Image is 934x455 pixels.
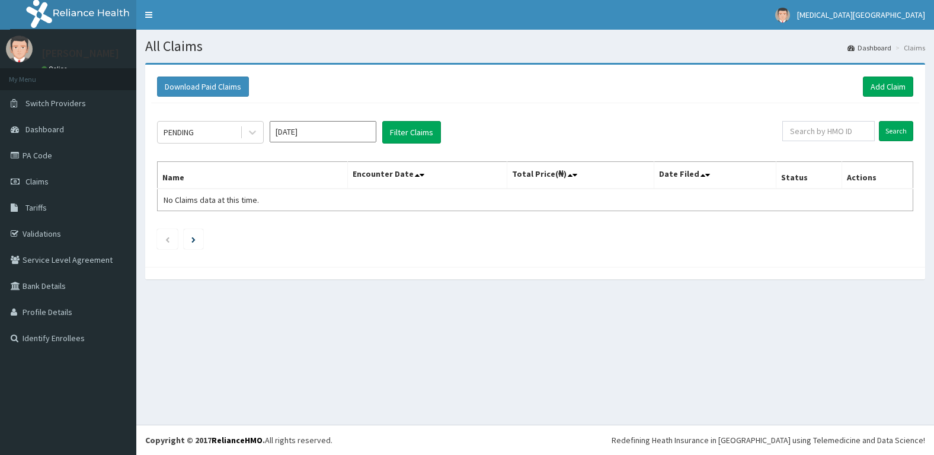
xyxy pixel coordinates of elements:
[654,162,776,189] th: Date Filed
[25,202,47,213] span: Tariffs
[136,425,934,455] footer: All rights reserved.
[25,98,86,109] span: Switch Providers
[382,121,441,144] button: Filter Claims
[165,234,170,244] a: Previous page
[842,162,913,189] th: Actions
[797,9,925,20] span: [MEDICAL_DATA][GEOGRAPHIC_DATA]
[158,162,348,189] th: Name
[776,162,842,189] th: Status
[25,124,64,135] span: Dashboard
[25,176,49,187] span: Claims
[157,77,249,97] button: Download Paid Claims
[212,435,263,446] a: RelianceHMO
[164,126,194,138] div: PENDING
[863,77,913,97] a: Add Claim
[782,121,875,141] input: Search by HMO ID
[41,65,70,73] a: Online
[507,162,654,189] th: Total Price(₦)
[612,434,925,446] div: Redefining Heath Insurance in [GEOGRAPHIC_DATA] using Telemedicine and Data Science!
[879,121,913,141] input: Search
[145,435,265,446] strong: Copyright © 2017 .
[6,36,33,62] img: User Image
[145,39,925,54] h1: All Claims
[348,162,507,189] th: Encounter Date
[893,43,925,53] li: Claims
[270,121,376,142] input: Select Month and Year
[41,48,119,59] p: [PERSON_NAME]
[191,234,196,244] a: Next page
[164,195,259,205] span: No Claims data at this time.
[847,43,891,53] a: Dashboard
[775,8,790,23] img: User Image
